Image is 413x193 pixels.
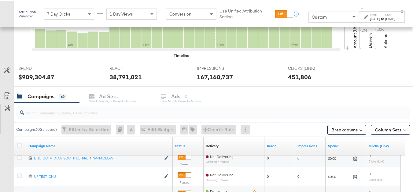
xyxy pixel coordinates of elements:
[352,20,358,47] text: Amount (USD)
[178,180,191,184] label: Paused
[18,9,41,17] div: Attribution Window:
[34,173,161,178] a: UF TEST_DNU
[385,12,395,16] label: End:
[18,65,64,70] span: SPEND
[197,72,233,80] div: 167,160,737
[47,10,70,16] span: 7 Day Clicks
[328,143,364,148] a: The total amount spent to date.
[370,12,380,16] label: Start:
[109,72,142,80] div: 38,791,021
[297,173,299,178] span: 0
[169,10,191,16] span: Conversion
[59,93,66,98] div: 69
[18,72,54,80] div: $909,304.87
[28,92,54,99] div: Campaigns
[297,155,299,159] span: 0
[206,143,219,148] a: Reflects the ability of your Ad Campaign to achieve delivery based on ad states, schedule and bud...
[369,171,371,175] span: 0
[267,155,269,159] span: 0
[210,188,227,193] span: Delivering
[383,33,388,47] text: Actions
[369,177,384,180] sub: Clicks (Link)
[312,13,327,19] span: Custom
[288,72,312,80] div: 451,806
[219,7,272,19] label: Use Unified Attribution Setting:
[288,65,334,70] span: CLICKS (LINK)
[24,103,375,115] input: Search Campaigns by Name, ID or Objective
[328,173,351,178] span: $0.00
[174,52,189,58] div: Timeline
[370,16,380,20] div: [DATE]
[371,124,410,134] button: Column Sets
[206,143,219,148] div: Delivery
[327,124,366,134] button: Breakdowns
[380,16,385,20] strong: to
[206,177,234,181] sub: Campaign Paused
[210,153,234,158] span: Not Delivering
[34,155,161,160] a: DNU_DCTV_DTAA_SOC_1H25_PREM_NA^MIDLOW
[16,126,57,131] div: Campaigns ( 0 Selected)
[369,159,384,162] sub: Clicks (Link)
[175,143,201,148] a: Shows the current state of your Ad Campaign.
[267,173,269,178] span: 0
[367,32,373,47] text: Delivery
[267,143,293,148] a: The number of people your ad was served to.
[385,16,395,20] div: [DATE]
[206,159,234,163] sub: Campaign Paused
[328,155,351,160] span: $0.00
[360,6,365,9] span: ↑
[109,65,155,70] span: REACH
[110,10,133,16] span: 1 Day Views
[197,65,243,70] span: IMPRESSIONS
[116,124,127,134] div: 0
[297,143,323,148] a: The number of times your ad was served. On mobile apps an ad is counted as served the first time ...
[210,172,234,176] span: Not Delivering
[28,143,170,148] a: Your campaign name.
[178,161,191,165] label: Paused
[34,173,161,178] div: UF TEST_DNU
